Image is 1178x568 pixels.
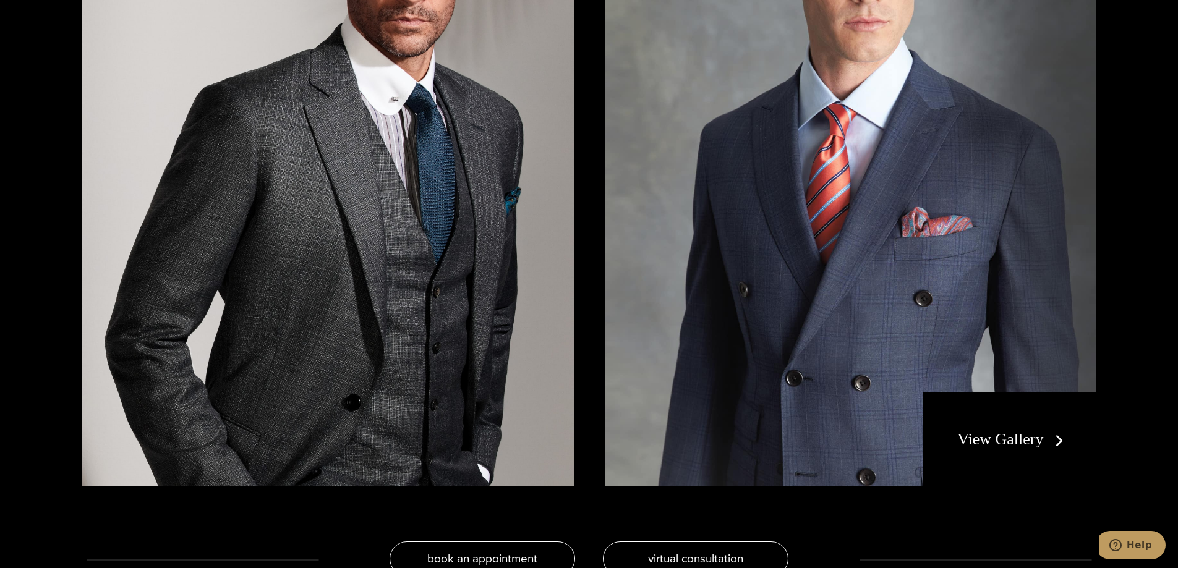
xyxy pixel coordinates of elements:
iframe: Opens a widget where you can chat to one of our agents [1099,531,1166,562]
span: virtual consultation [648,549,743,567]
span: book an appointment [427,549,537,567]
a: View Gallery [957,430,1068,448]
